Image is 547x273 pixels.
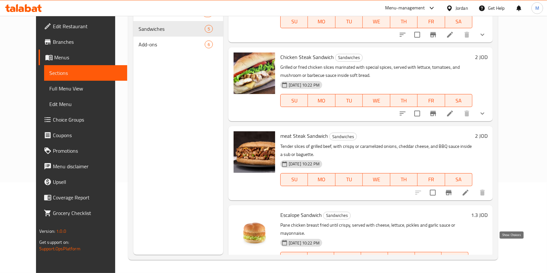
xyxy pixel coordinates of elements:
[445,94,472,107] button: SA
[280,221,468,237] p: Pane chicken breast fried until crispy, served with cheese, lettuce, pickles and garlic sauce or ...
[335,54,362,61] span: Sandwiches
[53,116,122,124] span: Choice Groups
[283,96,305,105] span: SU
[234,210,275,252] img: Escalope Sandwich
[283,254,305,263] span: SU
[448,175,470,184] span: SA
[475,185,490,200] button: delete
[338,17,360,26] span: TU
[446,31,454,39] a: Edit menu item
[456,5,468,12] div: Jordan
[365,96,387,105] span: WE
[39,227,55,235] span: Version:
[286,240,322,246] span: [DATE] 10:22 PM
[323,212,351,220] div: Sandwiches
[410,28,424,42] span: Select to update
[441,185,456,200] button: Branch-specific-item
[442,252,468,265] button: SA
[390,15,418,28] button: TH
[310,96,333,105] span: MO
[44,65,128,81] a: Sections
[49,69,122,77] span: Sections
[133,21,223,37] div: Sandwiches5
[205,25,213,33] div: items
[308,252,334,265] button: MO
[53,178,122,186] span: Upsell
[338,175,360,184] span: TU
[420,17,442,26] span: FR
[139,41,205,48] span: Add-ons
[308,173,335,186] button: MO
[308,15,335,28] button: MO
[53,38,122,46] span: Branches
[53,209,122,217] span: Grocery Checklist
[205,42,213,48] span: 6
[391,254,412,263] span: TH
[310,254,332,263] span: MO
[323,212,350,219] span: Sandwiches
[205,41,213,48] div: items
[335,173,363,186] button: TU
[361,252,388,265] button: WE
[363,15,390,28] button: WE
[462,189,469,196] a: Edit menu item
[53,22,122,30] span: Edit Restaurant
[308,94,335,107] button: MO
[53,131,122,139] span: Coupons
[475,131,488,140] h6: 2 JOD
[39,174,128,190] a: Upsell
[280,210,322,220] span: Escalope Sandwich
[39,34,128,50] a: Branches
[448,96,470,105] span: SA
[475,53,488,62] h6: 2 JOD
[234,131,275,173] img: meat Steak Sandwich
[471,210,488,220] h6: 1.3 JOD
[448,17,470,26] span: SA
[280,15,308,28] button: SU
[475,27,490,42] button: show more
[388,252,415,265] button: TH
[39,127,128,143] a: Coupons
[385,4,425,12] div: Menu-management
[338,96,360,105] span: TU
[479,31,486,39] svg: Show Choices
[444,254,466,263] span: SA
[139,25,205,33] span: Sandwiches
[280,131,328,141] span: meat Steak Sandwich
[280,142,472,159] p: Tender slices of grilled beef, with crispy or caramelized onions, cheddar cheese, and BBQ sauce i...
[310,175,333,184] span: MO
[334,252,361,265] button: TU
[393,17,415,26] span: TH
[234,53,275,94] img: Chicken Steak Sandwich
[283,175,305,184] span: SU
[39,112,128,127] a: Choice Groups
[418,173,445,186] button: FR
[335,15,363,28] button: TU
[418,254,439,263] span: FR
[53,194,122,201] span: Coverage Report
[535,5,539,12] span: M
[205,26,213,32] span: 5
[280,63,472,79] p: Grilled or fried chicken slices marinated with special spices, served with lettuce, tomatoes, and...
[363,94,390,107] button: WE
[329,133,357,140] div: Sandwiches
[365,175,387,184] span: WE
[446,110,454,117] a: Edit menu item
[39,143,128,159] a: Promotions
[445,15,472,28] button: SA
[459,27,475,42] button: delete
[44,81,128,96] a: Full Menu View
[393,175,415,184] span: TH
[54,53,122,61] span: Menus
[415,252,442,265] button: FR
[280,173,308,186] button: SU
[410,107,424,120] span: Select to update
[49,85,122,92] span: Full Menu View
[390,173,418,186] button: TH
[39,159,128,174] a: Menu disclaimer
[286,161,322,167] span: [DATE] 10:22 PM
[418,94,445,107] button: FR
[330,133,357,140] span: Sandwiches
[39,238,69,246] span: Get support on:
